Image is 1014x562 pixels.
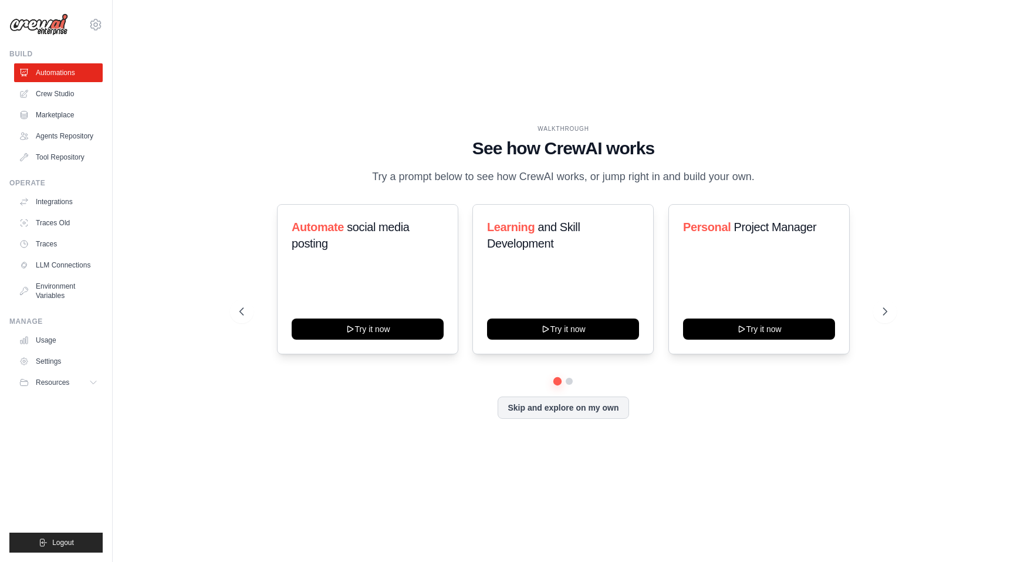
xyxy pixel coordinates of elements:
div: WALKTHROUGH [239,124,887,133]
h1: See how CrewAI works [239,138,887,159]
a: Tool Repository [14,148,103,167]
span: social media posting [292,221,410,250]
button: Resources [14,373,103,392]
a: Integrations [14,192,103,211]
button: Logout [9,533,103,553]
a: Crew Studio [14,84,103,103]
div: Operate [9,178,103,188]
span: Automate [292,221,344,233]
a: Usage [14,331,103,350]
a: Traces [14,235,103,253]
a: Marketplace [14,106,103,124]
button: Try it now [683,319,835,340]
a: Automations [14,63,103,82]
a: Agents Repository [14,127,103,145]
span: Learning [487,221,535,233]
p: Try a prompt below to see how CrewAI works, or jump right in and build your own. [366,168,760,185]
span: Logout [52,538,74,547]
div: Manage [9,317,103,326]
button: Try it now [487,319,639,340]
button: Skip and explore on my own [498,397,628,419]
a: Environment Variables [14,277,103,305]
span: Project Manager [734,221,816,233]
a: LLM Connections [14,256,103,275]
div: Build [9,49,103,59]
a: Settings [14,352,103,371]
button: Try it now [292,319,444,340]
span: Personal [683,221,731,233]
span: Resources [36,378,69,387]
a: Traces Old [14,214,103,232]
img: Logo [9,13,68,36]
